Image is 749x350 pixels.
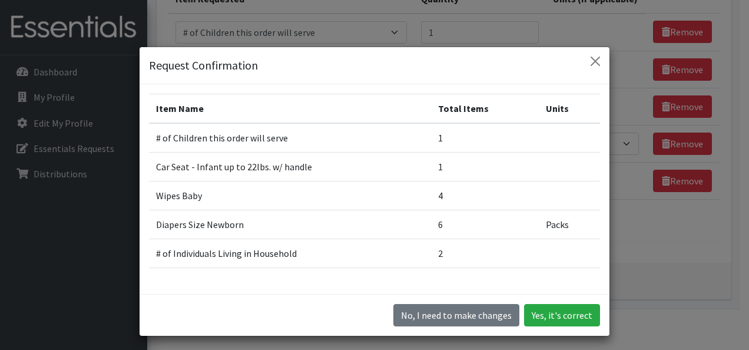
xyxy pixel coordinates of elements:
[393,304,519,326] button: No I need to make changes
[431,152,538,181] td: 1
[431,239,538,268] td: 2
[149,292,600,309] p: Please confirm that the above list is what you meant to request.
[524,304,600,326] button: Yes, it's correct
[149,123,431,153] td: # of Children this order will serve
[539,210,600,239] td: Packs
[149,57,258,74] h5: Request Confirmation
[586,52,605,71] button: Close
[539,94,600,123] th: Units
[431,94,538,123] th: Total Items
[149,152,431,181] td: Car Seat - Infant up to 22lbs. w/ handle
[149,239,431,268] td: # of Individuals Living in Household
[149,210,431,239] td: Diapers Size Newborn
[149,94,431,123] th: Item Name
[431,181,538,210] td: 4
[431,123,538,153] td: 1
[149,181,431,210] td: Wipes Baby
[431,210,538,239] td: 6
